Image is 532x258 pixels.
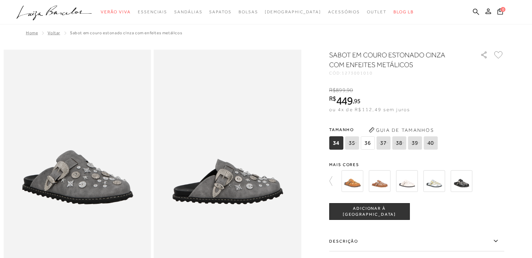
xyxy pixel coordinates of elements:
[48,30,60,35] a: Voltar
[366,124,436,136] button: Guia de Tamanhos
[138,6,167,19] a: categoryNavScreenReaderText
[265,9,321,14] span: [DEMOGRAPHIC_DATA]
[329,87,336,93] i: R$
[329,206,409,218] span: ADICIONAR À [GEOGRAPHIC_DATA]
[408,136,422,150] span: 39
[239,6,258,19] a: categoryNavScreenReaderText
[376,136,390,150] span: 37
[341,170,363,192] img: SABOT ENFEITES METÁLICOS CAMURÇA CARAMELO
[101,6,131,19] a: categoryNavScreenReaderText
[392,136,406,150] span: 38
[369,170,390,192] img: SABOT ENFEITES METÁLICOS COURO CARAMELO
[451,170,472,192] img: SABOT ENFEITES METÁLICOS PRETO
[329,163,504,167] span: Mais cores
[336,87,345,93] span: 899
[367,6,386,19] a: categoryNavScreenReaderText
[174,9,202,14] span: Sandálias
[367,9,386,14] span: Outlet
[26,30,38,35] a: Home
[396,170,418,192] img: SABOT ENFEITES METÁLICOS COURO OFF WHITE
[329,71,469,75] div: CÓD:
[353,98,361,104] i: ,
[70,30,182,35] span: SABOT EM COURO ESTONADO CINZA COM ENFEITES METÁLICOS
[424,136,438,150] span: 40
[346,87,353,93] i: ,
[101,9,131,14] span: Verão Viva
[209,6,231,19] a: categoryNavScreenReaderText
[329,50,460,70] h1: SABOT EM COURO ESTONADO CINZA COM ENFEITES METÁLICOS
[329,203,410,220] button: ADICIONAR À [GEOGRAPHIC_DATA]
[393,6,414,19] a: BLOG LB
[328,9,360,14] span: Acessórios
[342,71,373,76] span: 1273001010
[345,136,359,150] span: 35
[138,9,167,14] span: Essenciais
[329,124,439,135] span: Tamanho
[423,170,445,192] img: SABOT ENFEITES METÁLICOS PRATA
[501,7,505,12] span: 0
[495,8,505,17] button: 0
[329,107,410,112] span: ou 4x de R$112,49 sem juros
[329,231,504,251] label: Descrição
[393,9,414,14] span: BLOG LB
[329,136,343,150] span: 34
[174,6,202,19] a: categoryNavScreenReaderText
[347,87,353,93] span: 90
[354,97,361,105] span: 95
[361,136,375,150] span: 36
[329,95,336,102] i: R$
[209,9,231,14] span: Sapatos
[328,6,360,19] a: categoryNavScreenReaderText
[265,6,321,19] a: noSubCategoriesText
[239,9,258,14] span: Bolsas
[336,94,353,107] span: 449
